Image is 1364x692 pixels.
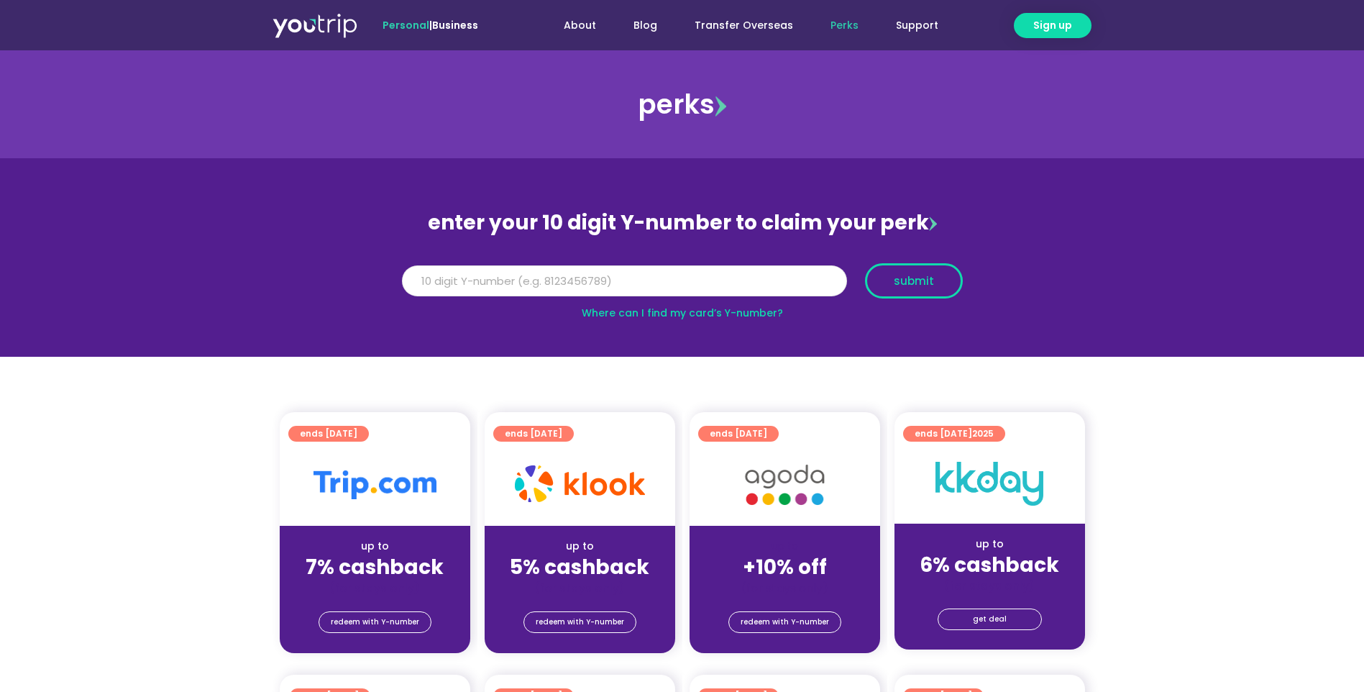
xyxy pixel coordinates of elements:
[496,581,664,596] div: (for stays only)
[894,276,934,286] span: submit
[938,609,1042,630] a: get deal
[395,204,970,242] div: enter your 10 digit Y-number to claim your perk
[877,12,957,39] a: Support
[536,612,624,632] span: redeem with Y-number
[319,611,431,633] a: redeem with Y-number
[920,551,1059,579] strong: 6% cashback
[383,18,478,32] span: |
[772,539,798,553] span: up to
[383,18,429,32] span: Personal
[615,12,676,39] a: Blog
[510,553,649,581] strong: 5% cashback
[402,265,847,297] input: 10 digit Y-number (e.g. 8123456789)
[505,426,562,442] span: ends [DATE]
[402,263,963,309] form: Y Number
[331,612,419,632] span: redeem with Y-number
[517,12,957,39] nav: Menu
[710,426,767,442] span: ends [DATE]
[906,537,1074,552] div: up to
[493,426,574,442] a: ends [DATE]
[741,612,829,632] span: redeem with Y-number
[906,578,1074,593] div: (for stays only)
[523,611,636,633] a: redeem with Y-number
[728,611,841,633] a: redeem with Y-number
[701,581,869,596] div: (for stays only)
[291,581,459,596] div: (for stays only)
[291,539,459,554] div: up to
[545,12,615,39] a: About
[915,426,994,442] span: ends [DATE]
[288,426,369,442] a: ends [DATE]
[1014,13,1091,38] a: Sign up
[300,426,357,442] span: ends [DATE]
[812,12,877,39] a: Perks
[306,553,444,581] strong: 7% cashback
[972,427,994,440] span: 2025
[496,539,664,554] div: up to
[1033,18,1072,33] span: Sign up
[743,553,827,581] strong: +10% off
[903,426,1005,442] a: ends [DATE]2025
[432,18,478,32] a: Business
[973,609,1007,629] span: get deal
[865,263,963,299] button: submit
[582,306,783,320] a: Where can I find my card’s Y-number?
[698,426,779,442] a: ends [DATE]
[676,12,812,39] a: Transfer Overseas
